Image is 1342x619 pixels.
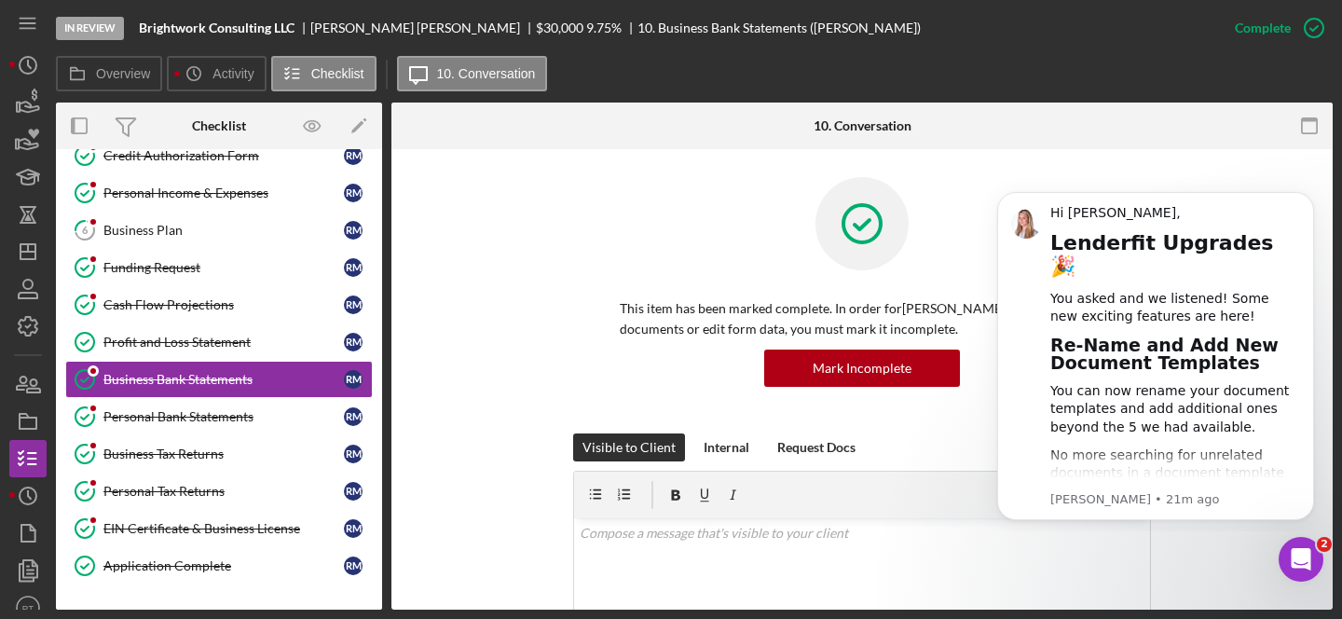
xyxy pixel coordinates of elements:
div: Personal Tax Returns [103,484,344,499]
div: R M [344,146,363,165]
div: 10. Conversation [814,118,911,133]
iframe: Intercom notifications message [969,175,1342,531]
div: R M [344,445,363,463]
div: R M [344,557,363,575]
tspan: 6 [82,224,89,236]
button: Activity [167,56,266,91]
div: R M [344,258,363,277]
a: Credit Authorization FormRM [65,137,373,174]
div: Cash Flow Projections [103,297,344,312]
a: Business Bank StatementsRM [65,361,373,398]
div: In Review [56,17,124,40]
div: Profit and Loss Statement [103,335,344,350]
a: Personal Income & ExpensesRM [65,174,373,212]
label: Activity [212,66,253,81]
text: PT [22,603,34,613]
button: Complete [1216,9,1333,47]
label: 10. Conversation [437,66,536,81]
div: Complete [1235,9,1291,47]
a: Cash Flow ProjectionsRM [65,286,373,323]
a: Personal Bank StatementsRM [65,398,373,435]
div: R M [344,333,363,351]
button: Checklist [271,56,377,91]
div: R M [344,370,363,389]
div: 9.75 % [586,21,622,35]
button: 10. Conversation [397,56,548,91]
iframe: Intercom live chat [1279,537,1323,582]
label: Checklist [311,66,364,81]
button: Visible to Client [573,433,685,461]
div: Credit Authorization Form [103,148,344,163]
div: Application Complete [103,558,344,573]
a: Funding RequestRM [65,249,373,286]
div: Personal Bank Statements [103,409,344,424]
div: No more searching for unrelated documents in a document template called "Document"! You can now a... [81,271,331,363]
div: Mark Incomplete [813,350,911,387]
button: Mark Incomplete [764,350,960,387]
button: Request Docs [768,433,865,461]
div: EIN Certificate & Business License [103,521,344,536]
div: R M [344,482,363,501]
div: R M [344,407,363,426]
label: Overview [96,66,150,81]
div: Business Plan [103,223,344,238]
a: Personal Tax ReturnsRM [65,473,373,510]
button: Overview [56,56,162,91]
div: Visible to Client [582,433,676,461]
a: EIN Certificate & Business LicenseRM [65,510,373,547]
a: Profit and Loss StatementRM [65,323,373,361]
div: R M [344,221,363,240]
p: Message from Allison, sent 21m ago [81,316,331,333]
div: Funding Request [103,260,344,275]
b: Brightwork Consulting LLC [139,21,294,35]
div: R M [344,296,363,314]
p: This item has been marked complete. In order for [PERSON_NAME] to upload documents or edit form d... [620,298,1104,340]
div: Business Bank Statements [103,372,344,387]
button: Internal [694,433,759,461]
span: 2 [1317,537,1332,552]
a: Application CompleteRM [65,547,373,585]
div: Internal [704,433,749,461]
div: 10. Business Bank Statements ([PERSON_NAME]) [637,21,921,35]
div: [PERSON_NAME] [PERSON_NAME] [310,21,536,35]
div: Business Tax Returns [103,447,344,461]
a: Business Tax ReturnsRM [65,435,373,473]
span: $30,000 [536,20,583,35]
div: Checklist [192,118,246,133]
a: 6Business PlanRM [65,212,373,249]
div: R M [344,519,363,538]
div: Personal Income & Expenses [103,186,344,200]
div: R M [344,184,363,202]
div: Request Docs [777,433,856,461]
